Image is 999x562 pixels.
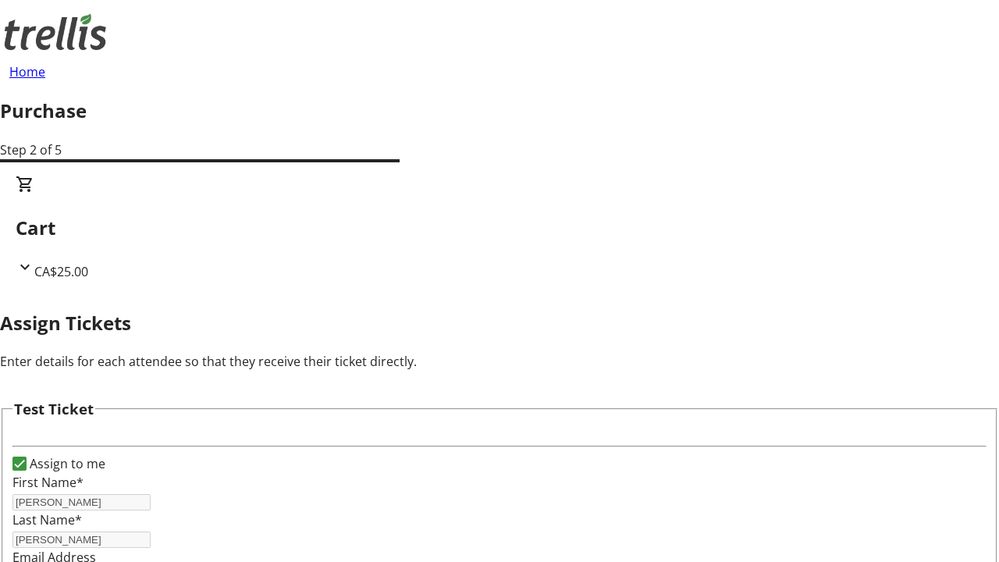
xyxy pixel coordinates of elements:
[27,454,105,473] label: Assign to me
[16,214,983,242] h2: Cart
[12,474,84,491] label: First Name*
[16,175,983,281] div: CartCA$25.00
[12,511,82,528] label: Last Name*
[14,398,94,420] h3: Test Ticket
[34,263,88,280] span: CA$25.00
